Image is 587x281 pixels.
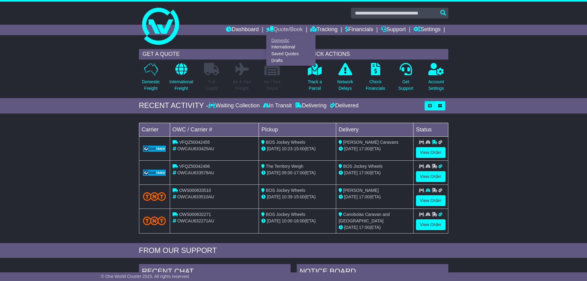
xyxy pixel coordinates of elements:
div: NOTICE BOARD [297,264,448,281]
span: VFQZ50042455 [179,140,210,145]
p: Air / Sea Depot [264,79,281,92]
span: OWCAU632271AU [177,218,214,223]
span: [DATE] [267,146,280,151]
span: OWCAU633425AU [177,146,214,151]
span: BOS Jockey Wheels [266,188,305,193]
span: 10:00 [282,218,292,223]
div: - (ETA) [261,170,333,176]
div: Quote/Book [266,35,316,66]
span: 15:00 [294,146,305,151]
p: Account Settings [428,79,444,92]
span: 17:00 [294,170,305,175]
div: RECENT ACTIVITY - [139,101,209,110]
td: Carrier [139,123,170,136]
a: Tracking [310,25,337,35]
p: Check Financials [366,79,385,92]
a: Support [381,25,406,35]
span: [DATE] [267,194,280,199]
span: 15:00 [294,194,305,199]
a: NetworkDelays [337,63,353,95]
a: GetSupport [398,63,414,95]
p: Get Support [398,79,413,92]
a: Domestic [267,37,315,44]
span: [PERSON_NAME] Caravans [343,140,398,145]
a: Track aParcel [308,63,322,95]
span: BOS Jockey Wheels [266,140,305,145]
span: OWCAU633510AU [177,194,214,199]
img: TNT_Domestic.png [143,217,166,225]
span: [DATE] [344,194,358,199]
td: Delivery [336,123,413,136]
div: - (ETA) [261,218,333,224]
div: - (ETA) [261,146,333,152]
span: 16:00 [294,218,305,223]
a: Dashboard [226,25,259,35]
p: International Freight [169,79,193,92]
span: 17:00 [359,146,370,151]
span: VFQZ50042496 [179,164,210,169]
div: Delivering [293,102,328,109]
span: BOS Jockey Wheels [343,164,383,169]
a: Quote/Book [266,25,303,35]
span: 17:00 [359,225,370,230]
div: Delivered [328,102,359,109]
div: In Transit [261,102,293,109]
td: Status [413,123,448,136]
a: CheckFinancials [365,63,385,95]
a: International [267,44,315,51]
span: [DATE] [267,218,280,223]
img: GetCarrierServiceLogo [143,146,166,152]
span: [PERSON_NAME] [343,188,379,193]
a: InternationalFreight [169,63,194,95]
div: GET A QUOTE [139,49,284,60]
div: - (ETA) [261,194,333,200]
a: View Order [416,195,446,206]
span: [DATE] [344,225,358,230]
p: Full Loads [204,79,219,92]
a: Financials [345,25,373,35]
p: Network Delays [337,79,353,92]
span: © One World Courier 2025. All rights reserved. [101,274,190,279]
a: DomesticFreight [141,63,160,95]
span: [DATE] [344,170,358,175]
a: Drafts [267,57,315,64]
span: 17:00 [359,194,370,199]
a: View Order [416,147,446,158]
span: Canobolas Caravan and [GEOGRAPHIC_DATA] [339,212,390,223]
div: Waiting Collection [208,102,261,109]
div: FROM OUR SUPPORT [139,246,448,255]
img: GetCarrierServiceLogo [143,170,166,176]
span: BOS Jockey Wheels [266,212,305,217]
p: Track a Parcel [308,79,322,92]
span: 10:39 [282,194,292,199]
span: [DATE] [344,146,358,151]
span: OWS000633510 [179,188,211,193]
a: AccountSettings [428,63,444,95]
a: Settings [414,25,441,35]
p: Air & Sea Freight [233,79,251,92]
div: (ETA) [339,146,411,152]
a: View Order [416,219,446,230]
span: [DATE] [267,170,280,175]
div: QUICK ACTIONS [303,49,448,60]
span: 09:00 [282,170,292,175]
div: (ETA) [339,194,411,200]
div: (ETA) [339,170,411,176]
a: Saved Quotes [267,51,315,57]
span: OWS000632271 [179,212,211,217]
div: RECENT CHAT [139,264,291,281]
span: The Territory Weigh [266,164,304,169]
img: TNT_Domestic.png [143,192,166,200]
td: OWC / Carrier # [170,123,259,136]
p: Domestic Freight [142,79,160,92]
span: 17:00 [359,170,370,175]
td: Pickup [259,123,336,136]
span: OWCAU633578AU [177,170,214,175]
div: (ETA) [339,224,411,231]
span: 10:23 [282,146,292,151]
a: View Order [416,171,446,182]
